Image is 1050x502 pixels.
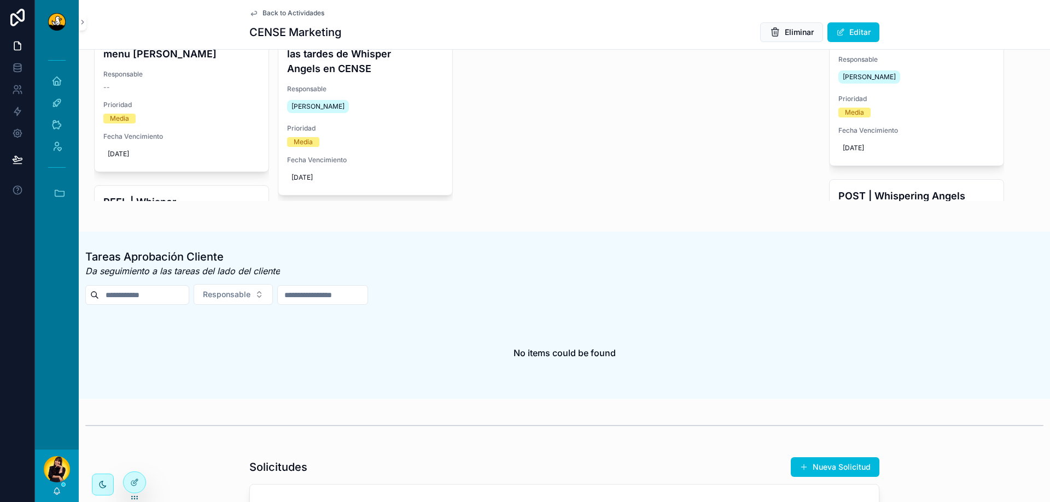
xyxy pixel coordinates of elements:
[85,249,280,264] h1: Tareas Aprobación Cliente
[108,150,255,158] span: [DATE]
[287,156,444,164] span: Fecha Vencimiento
[85,264,280,277] em: Da seguimiento a las tareas del lado del cliente
[827,22,879,42] button: Editar
[103,70,260,79] span: Responsable
[287,85,444,93] span: Responsable
[838,95,995,103] span: Prioridad
[829,8,1004,166] a: REEL | Behind the vibes: chef en su cocinaResponsable[PERSON_NAME]PrioridadMediaFecha Vencimiento...
[203,289,250,300] span: Responsable
[194,284,273,305] button: Select Button
[249,9,324,17] a: Back to Actividades
[829,179,1004,314] a: POST | Whispering AngelsResponsable--PrioridadMediaFecha Vencimiento[DATE]
[291,102,345,111] span: [PERSON_NAME]
[287,32,444,76] h4: REEL | POV Disfrutas de las tardes de Whisper Angels en CENSE
[278,22,453,196] a: REEL | POV Disfrutas de las tardes de Whisper Angels en CENSEResponsable[PERSON_NAME]PrioridadMed...
[791,457,879,477] button: Nueva Solicitud
[103,101,260,109] span: Prioridad
[843,144,990,152] span: [DATE]
[249,25,341,40] h1: CENSE Marketing
[103,194,260,224] h4: REEL | Whisper angels vino rosado
[843,73,896,81] span: [PERSON_NAME]
[262,9,324,17] span: Back to Actividades
[48,13,66,31] img: App logo
[291,173,439,182] span: [DATE]
[838,55,995,64] span: Responsable
[514,346,616,359] h2: No items could be found
[838,188,995,203] h4: POST | Whispering Angels
[94,185,269,344] a: REEL | Whisper angels vino rosadoResponsable[PERSON_NAME]PrioridadMediaFecha Vencimiento[DATE]
[294,137,313,147] div: Media
[287,124,444,133] span: Prioridad
[838,126,995,135] span: Fecha Vencimiento
[103,83,110,92] span: --
[760,22,823,42] button: Eliminar
[103,132,260,141] span: Fecha Vencimiento
[785,27,814,38] span: Eliminar
[94,22,269,172] a: POST | Nuevo menu [PERSON_NAME]Responsable--PrioridadMediaFecha Vencimiento[DATE]
[249,459,307,475] h1: Solicitudes
[845,108,864,117] div: Media
[35,44,79,224] div: scrollable content
[110,114,129,123] div: Media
